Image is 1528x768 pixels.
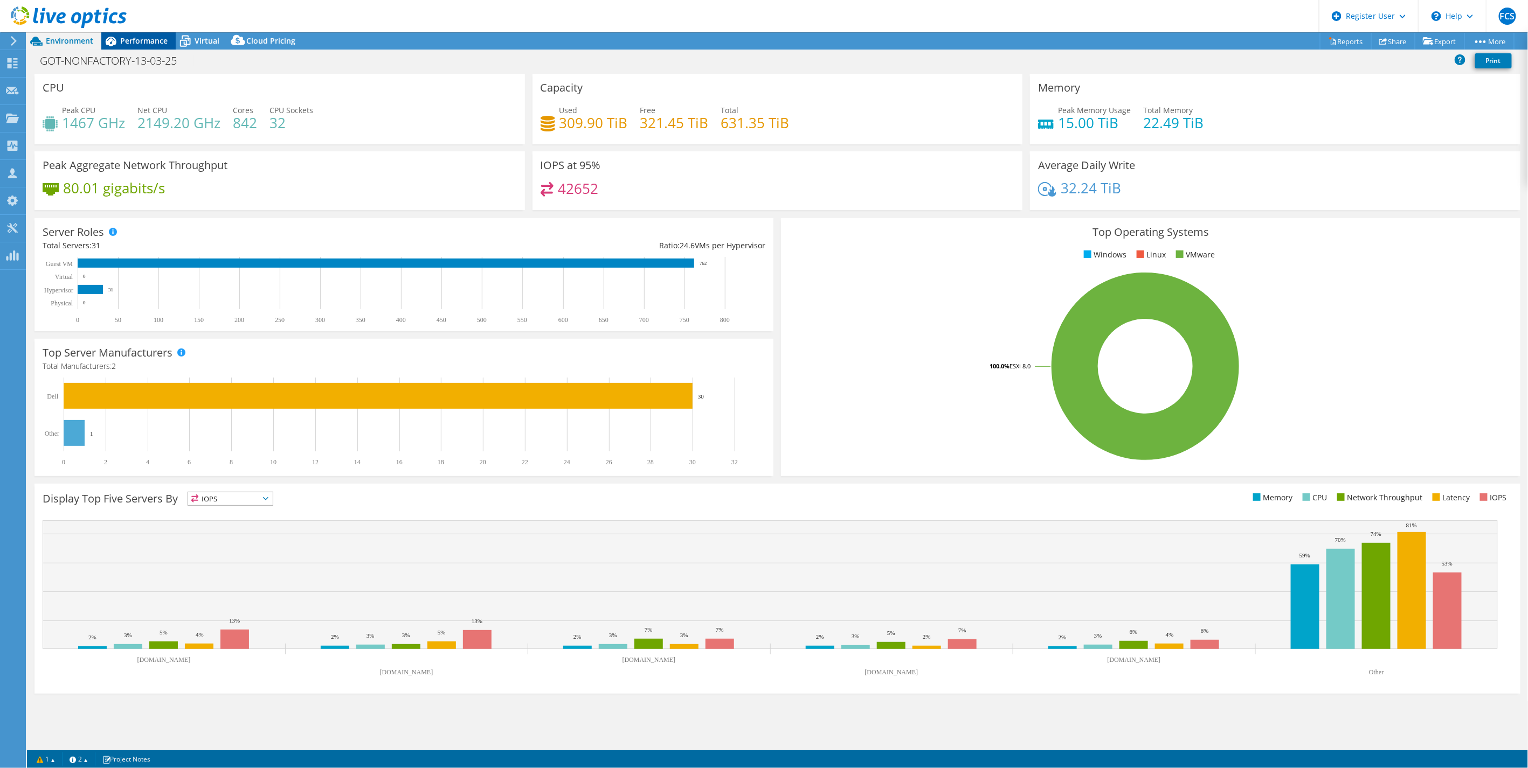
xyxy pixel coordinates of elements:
[55,273,73,281] text: Virtual
[698,393,704,400] text: 30
[541,159,601,171] h3: IOPS at 95%
[88,634,96,640] text: 2%
[1061,182,1121,194] h4: 32.24 TiB
[246,36,295,46] span: Cloud Pricing
[331,633,339,640] text: 2%
[645,626,653,633] text: 7%
[680,240,695,250] span: 24.6
[354,458,361,466] text: 14
[721,105,739,115] span: Total
[472,618,482,624] text: 13%
[1010,362,1031,370] tspan: ESXi 8.0
[63,182,165,194] h4: 80.01 gigabits/s
[437,316,446,324] text: 450
[1442,560,1453,567] text: 53%
[887,630,895,636] text: 5%
[1477,492,1507,504] li: IOPS
[852,633,860,639] text: 3%
[404,240,766,252] div: Ratio: VMs per Hypervisor
[62,117,125,129] h4: 1467 GHz
[438,629,446,636] text: 5%
[146,458,149,466] text: 4
[1299,552,1310,558] text: 59%
[1081,249,1127,261] li: Windows
[1371,530,1381,537] text: 74%
[188,492,273,505] span: IOPS
[90,430,93,437] text: 1
[137,117,220,129] h4: 2149.20 GHz
[188,458,191,466] text: 6
[1430,492,1470,504] li: Latency
[356,316,365,324] text: 350
[599,316,609,324] text: 650
[229,617,240,624] text: 13%
[1059,634,1067,640] text: 2%
[43,159,227,171] h3: Peak Aggregate Network Throughput
[233,105,253,115] span: Cores
[1094,632,1102,639] text: 3%
[29,752,63,766] a: 1
[716,626,724,633] text: 7%
[1134,249,1166,261] li: Linux
[312,458,319,466] text: 12
[1371,33,1415,50] a: Share
[609,632,617,638] text: 3%
[51,299,73,307] text: Physical
[639,316,649,324] text: 700
[43,82,64,94] h3: CPU
[315,316,325,324] text: 300
[104,458,107,466] text: 2
[541,82,583,94] h3: Capacity
[1320,33,1372,50] a: Reports
[1335,536,1346,543] text: 70%
[923,633,931,640] text: 2%
[1143,105,1193,115] span: Total Memory
[522,458,528,466] text: 22
[477,316,487,324] text: 500
[606,458,612,466] text: 26
[233,117,257,129] h4: 842
[1300,492,1328,504] li: CPU
[623,656,676,664] text: [DOMAIN_NAME]
[196,631,204,638] text: 4%
[573,633,582,640] text: 2%
[1415,33,1465,50] a: Export
[1475,53,1512,68] a: Print
[275,316,285,324] text: 250
[564,458,570,466] text: 24
[1406,522,1417,528] text: 81%
[43,240,404,252] div: Total Servers:
[35,55,193,67] h1: GOT-NONFACTORY-13-03-25
[480,458,486,466] text: 20
[1058,105,1131,115] span: Peak Memory Usage
[62,458,65,466] text: 0
[43,360,765,372] h4: Total Manufacturers:
[137,656,191,664] text: [DOMAIN_NAME]
[640,117,709,129] h4: 321.45 TiB
[230,458,233,466] text: 8
[194,316,204,324] text: 150
[559,117,628,129] h4: 309.90 TiB
[720,316,730,324] text: 800
[1250,492,1293,504] li: Memory
[558,183,598,194] h4: 42652
[958,627,966,633] text: 7%
[721,117,790,129] h4: 631.35 TiB
[689,458,696,466] text: 30
[46,36,93,46] span: Environment
[47,393,58,400] text: Dell
[647,458,654,466] text: 28
[680,632,688,638] text: 3%
[640,105,656,115] span: Free
[1335,492,1423,504] li: Network Throughput
[865,668,918,676] text: [DOMAIN_NAME]
[62,752,95,766] a: 2
[83,274,86,279] text: 0
[559,105,578,115] span: Used
[46,260,73,268] text: Guest VM
[380,668,433,676] text: [DOMAIN_NAME]
[731,458,738,466] text: 32
[269,105,313,115] span: CPU Sockets
[558,316,568,324] text: 600
[1108,656,1161,664] text: [DOMAIN_NAME]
